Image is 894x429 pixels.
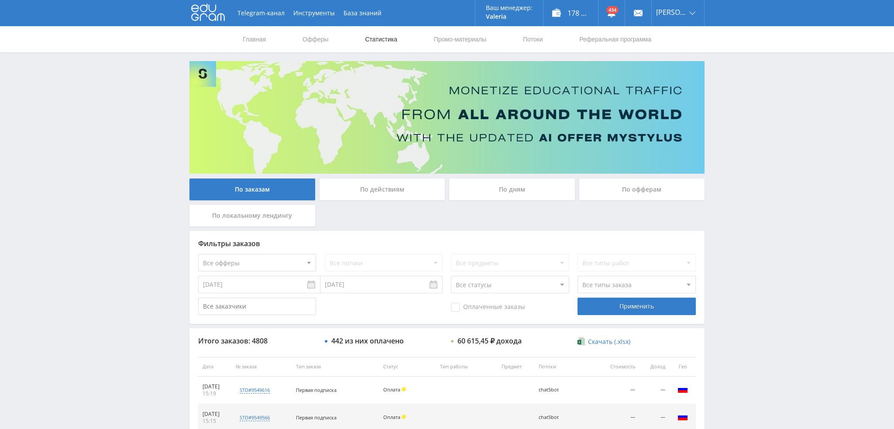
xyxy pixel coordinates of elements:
[242,26,267,52] a: Главная
[189,61,705,174] img: Banner
[579,178,705,200] div: По офферам
[656,9,687,16] span: [PERSON_NAME]
[522,26,544,52] a: Потоки
[364,26,398,52] a: Статистика
[451,303,525,312] span: Оплаченные заказы
[578,26,652,52] a: Реферальная программа
[486,4,533,11] p: Ваш менеджер:
[198,298,316,315] input: Все заказчики
[433,26,487,52] a: Промо-материалы
[449,178,575,200] div: По дням
[486,13,533,20] p: Valeria
[198,240,696,247] div: Фильтры заказов
[189,178,315,200] div: По заказам
[302,26,330,52] a: Офферы
[578,298,695,315] div: Применить
[320,178,445,200] div: По действиям
[189,205,315,227] div: По локальному лендингу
